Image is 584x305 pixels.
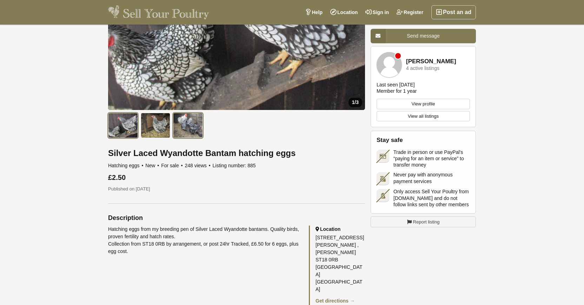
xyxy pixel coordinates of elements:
[141,113,171,138] img: Silver Laced Wyandotte Bantam hatching eggs - 2
[377,82,415,88] div: Last seen [DATE]
[349,98,362,107] div: /
[185,163,211,168] span: 248 views
[377,99,470,109] a: View profile
[316,226,365,233] h2: Location
[393,188,470,208] span: Only access Sell Your Poultry from [DOMAIN_NAME] and do not follow links sent by other members
[393,5,427,19] a: Register
[361,5,393,19] a: Sign in
[108,186,365,193] p: Published on [DATE]
[395,53,401,59] div: Member is offline
[145,163,160,168] span: New
[108,174,365,181] div: £2.50
[431,5,476,19] a: Post an ad
[407,33,439,39] span: Send message
[377,111,470,122] a: View all listings
[393,171,470,184] span: Never pay with anonymous payment services
[377,137,470,144] h2: Stay safe
[108,163,144,168] span: Hatching eggs
[108,113,138,138] img: Silver Laced Wyandotte Bantam hatching eggs - 1
[406,58,456,65] a: [PERSON_NAME]
[326,5,361,19] a: Location
[371,216,476,228] a: Report listing
[377,52,402,77] img: Carol Connor
[108,149,365,158] h1: Silver Laced Wyandotte Bantam hatching eggs
[393,149,470,168] span: Trade in person or use PayPal's “paying for an item or service” to transfer money
[173,113,203,138] img: Silver Laced Wyandotte Bantam hatching eggs - 3
[371,29,476,43] a: Send message
[356,99,359,105] span: 3
[213,163,256,168] span: Listing number: 885
[108,226,302,255] div: Hatching eggs from my breeding pen of Silver Laced Wyandotte bantams. Quality birds, proven ferti...
[406,66,439,71] div: 4 active listings
[301,5,326,19] a: Help
[413,219,440,226] span: Report listing
[352,99,355,105] span: 1
[108,214,365,221] h2: Description
[316,298,355,304] a: Get directions →
[108,5,209,19] img: Sell Your Poultry
[377,88,417,94] div: Member for 1 year
[161,163,183,168] span: For sale
[316,234,365,293] div: [STREET_ADDRESS][PERSON_NAME] , [PERSON_NAME] ST18 0RB [GEOGRAPHIC_DATA] [GEOGRAPHIC_DATA]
